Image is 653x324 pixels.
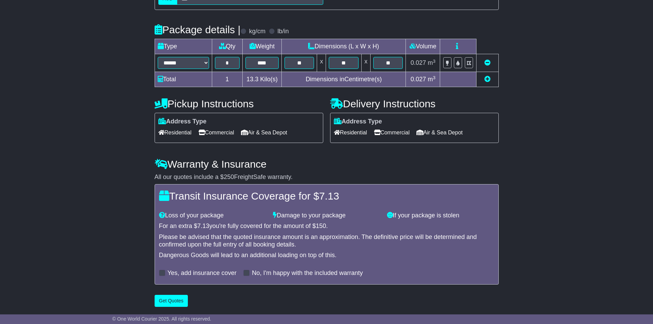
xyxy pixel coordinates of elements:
[411,59,426,66] span: 0.027
[155,173,499,181] div: All our quotes include a $ FreightSafe warranty.
[374,127,410,138] span: Commercial
[484,76,491,83] a: Add new item
[411,76,426,83] span: 0.027
[241,127,287,138] span: Air & Sea Depot
[212,39,242,54] td: Qty
[246,76,258,83] span: 13.3
[281,72,406,87] td: Dimensions in Centimetre(s)
[242,72,281,87] td: Kilo(s)
[384,212,498,219] div: If your package is stolen
[156,212,270,219] div: Loss of your package
[316,223,326,229] span: 150
[484,59,491,66] a: Remove this item
[361,54,370,72] td: x
[433,59,436,64] sup: 3
[197,223,209,229] span: 7.13
[334,127,367,138] span: Residential
[155,24,241,35] h4: Package details |
[317,54,326,72] td: x
[155,295,188,307] button: Get Quotes
[428,76,436,83] span: m
[252,269,363,277] label: No, I'm happy with the included warranty
[112,316,211,322] span: © One World Courier 2025. All rights reserved.
[224,173,234,180] span: 250
[159,223,494,230] div: For an extra $ you're fully covered for the amount of $ .
[269,212,384,219] div: Damage to your package
[155,72,212,87] td: Total
[242,39,281,54] td: Weight
[428,59,436,66] span: m
[159,233,494,248] div: Please be advised that the quoted insurance amount is an approximation. The definitive price will...
[330,98,499,109] h4: Delivery Instructions
[159,252,494,259] div: Dangerous Goods will lead to an additional loading on top of this.
[277,28,289,35] label: lb/in
[319,190,339,202] span: 7.13
[168,269,237,277] label: Yes, add insurance cover
[159,190,494,202] h4: Transit Insurance Coverage for $
[416,127,463,138] span: Air & Sea Depot
[155,98,323,109] h4: Pickup Instructions
[212,72,242,87] td: 1
[334,118,382,125] label: Address Type
[198,127,234,138] span: Commercial
[158,127,192,138] span: Residential
[249,28,265,35] label: kg/cm
[433,75,436,80] sup: 3
[158,118,207,125] label: Address Type
[406,39,440,54] td: Volume
[281,39,406,54] td: Dimensions (L x W x H)
[155,158,499,170] h4: Warranty & Insurance
[155,39,212,54] td: Type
